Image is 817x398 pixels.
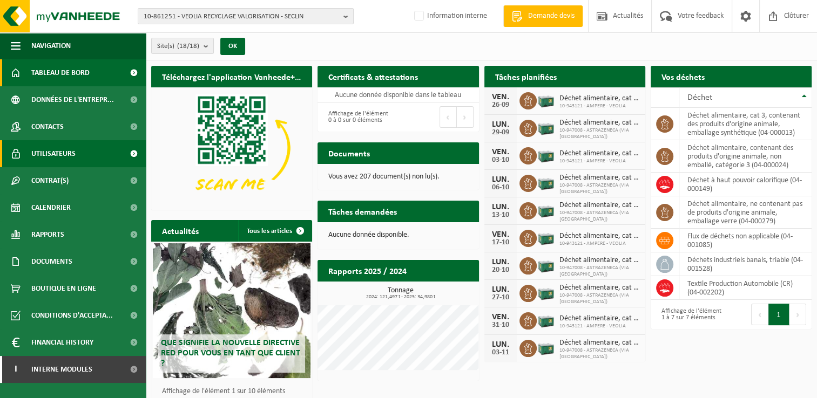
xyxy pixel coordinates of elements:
label: Information interne [412,8,487,24]
span: Déchet alimentaire, cat 3, contenant des produits d'origine animale, emballage s... [559,201,640,210]
span: Financial History [31,329,93,356]
span: Demande devis [525,11,577,22]
h2: Rapports 2025 / 2024 [318,260,417,281]
span: Déchet alimentaire, cat 3, contenant des produits d'origine animale, emballage s... [559,256,640,265]
span: 10-947008 - ASTRAZENECA (VIA [GEOGRAPHIC_DATA]) [559,182,640,195]
span: 10-943121 - AMPERE - VEOLIA [559,323,640,330]
img: Download de VHEPlus App [151,87,312,208]
div: LUN. [490,285,511,294]
img: PB-LB-0680-HPE-GN-01 [537,338,555,356]
span: Déchet alimentaire, cat 3, contenant des produits d'origine animale, emballage s... [559,284,640,292]
span: 10-947008 - ASTRAZENECA (VIA [GEOGRAPHIC_DATA]) [559,127,640,140]
span: Déchet alimentaire, cat 3, contenant des produits d'origine animale, emballage s... [559,314,640,323]
p: Affichage de l'élément 1 sur 10 éléments [162,388,307,395]
span: 10-947008 - ASTRAZENECA (VIA [GEOGRAPHIC_DATA]) [559,210,640,223]
span: Que signifie la nouvelle directive RED pour vous en tant que client ? [161,339,300,368]
span: Déchet alimentaire, cat 3, contenant des produits d'origine animale, emballage s... [559,94,640,103]
div: LUN. [490,175,511,184]
button: OK [220,38,245,55]
a: Tous les articles [238,220,311,242]
div: LUN. [490,340,511,349]
span: 10-943121 - AMPERE - VEOLIA [559,241,640,247]
span: Utilisateurs [31,140,76,167]
h2: Tâches demandées [318,201,408,222]
span: 2024: 121,497 t - 2025: 34,980 t [323,294,478,300]
span: I [11,356,21,383]
div: LUN. [490,258,511,266]
div: 29-09 [490,129,511,136]
span: Déchet alimentaire, cat 3, contenant des produits d'origine animale, emballage s... [559,174,640,182]
count: (18/18) [177,43,199,50]
span: 10-947008 - ASTRAZENECA (VIA [GEOGRAPHIC_DATA]) [559,292,640,305]
div: 31-10 [490,321,511,329]
a: Que signifie la nouvelle directive RED pour vous en tant que client ? [153,243,310,378]
h3: Tonnage [323,287,478,300]
button: 10-861251 - VEOLIA RECYCLAGE VALORISATION - SECLIN [138,8,354,24]
img: PB-LB-0680-HPE-GN-01 [537,201,555,219]
td: déchets industriels banals, triable (04-001528) [679,252,812,276]
div: VEN. [490,313,511,321]
span: Contrat(s) [31,167,69,194]
h2: Actualités [151,220,210,241]
button: Previous [440,106,457,128]
td: Textile Production Automobile (CR) (04-002202) [679,276,812,300]
img: PB-LB-0680-HPE-GN-01 [537,91,555,109]
span: Interne modules [31,356,92,383]
img: PB-LB-0680-HPE-GN-01 [537,228,555,246]
img: PB-LB-0680-HPE-GN-01 [537,283,555,301]
button: Previous [751,304,768,325]
div: Affichage de l'élément 0 à 0 sur 0 éléments [323,105,393,129]
span: 10-947008 - ASTRAZENECA (VIA [GEOGRAPHIC_DATA]) [559,347,640,360]
div: 06-10 [490,184,511,191]
a: Demande devis [503,5,583,27]
img: PB-LB-0680-HPE-GN-01 [537,173,555,191]
span: Documents [31,248,72,275]
div: 26-09 [490,101,511,109]
td: déchet alimentaire, cat 3, contenant des produits d'origine animale, emballage synthétique (04-00... [679,108,812,140]
p: Aucune donnée disponible. [328,231,468,239]
img: PB-LB-0680-HPE-GN-01 [537,146,555,164]
td: déchet à haut pouvoir calorifique (04-000149) [679,173,812,196]
td: Aucune donnée disponible dans le tableau [318,87,478,102]
span: Contacts [31,113,64,140]
button: Next [457,106,474,128]
div: VEN. [490,230,511,239]
img: PB-LB-0680-HPE-GN-01 [537,311,555,329]
h2: Vos déchets [651,66,715,87]
img: PB-LB-0680-HPE-GN-01 [537,118,555,136]
h2: Documents [318,142,381,163]
div: 27-10 [490,294,511,301]
div: 03-10 [490,156,511,164]
div: 20-10 [490,266,511,274]
div: 03-11 [490,349,511,356]
span: Déchet alimentaire, cat 3, contenant des produits d'origine animale, emballage s... [559,119,640,127]
td: déchet alimentaire, contenant des produits d'origine animale, non emballé, catégorie 3 (04-000024) [679,140,812,173]
span: Déchet alimentaire, cat 3, contenant des produits d'origine animale, emballage s... [559,339,640,347]
span: 10-861251 - VEOLIA RECYCLAGE VALORISATION - SECLIN [144,9,339,25]
button: 1 [768,304,789,325]
div: LUN. [490,203,511,211]
span: Conditions d'accepta... [31,302,113,329]
a: Consulter les rapports [385,281,478,303]
div: LUN. [490,120,511,129]
span: Tableau de bord [31,59,90,86]
td: flux de déchets non applicable (04-001085) [679,229,812,252]
div: VEN. [490,148,511,156]
span: 10-943121 - AMPERE - VEOLIA [559,103,640,109]
div: VEN. [490,93,511,101]
h2: Tâches planifiées [484,66,568,87]
h2: Téléchargez l'application Vanheede+ maintenant! [151,66,312,87]
p: Vous avez 207 document(s) non lu(s). [328,173,468,181]
span: Navigation [31,32,71,59]
span: Données de l'entrepr... [31,86,114,113]
div: 13-10 [490,211,511,219]
h2: Certificats & attestations [318,66,429,87]
div: 17-10 [490,239,511,246]
div: Affichage de l'élément 1 à 7 sur 7 éléments [656,303,726,326]
span: Boutique en ligne [31,275,96,302]
button: Site(s)(18/18) [151,38,214,54]
span: Déchet alimentaire, cat 3, contenant des produits d'origine animale, emballage s... [559,149,640,158]
span: Déchet alimentaire, cat 3, contenant des produits d'origine animale, emballage s... [559,232,640,241]
span: 10-943121 - AMPERE - VEOLIA [559,158,640,164]
span: Rapports [31,221,64,248]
